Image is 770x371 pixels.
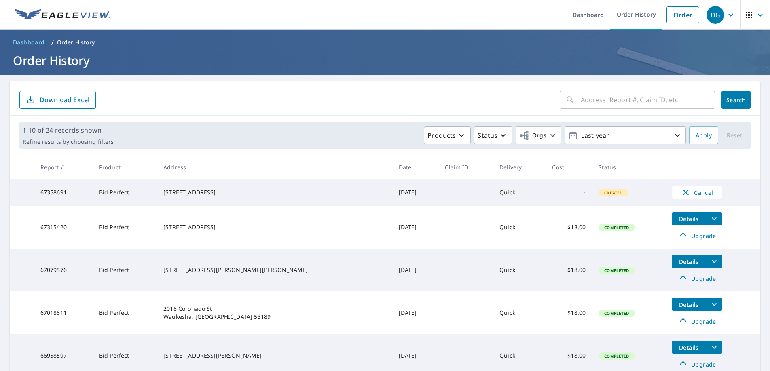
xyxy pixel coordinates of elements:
[516,126,561,144] button: Orgs
[392,179,439,206] td: [DATE]
[599,268,634,273] span: Completed
[706,298,722,311] button: filesDropdownBtn-67018811
[23,138,114,145] p: Refine results by choosing filters
[392,291,439,334] td: [DATE]
[93,291,157,334] td: Bid Perfect
[599,225,634,230] span: Completed
[706,212,722,225] button: filesDropdownBtn-67315420
[666,6,699,23] a: Order
[478,131,497,140] p: Status
[672,341,706,354] button: detailsBtn-66958597
[546,155,592,179] th: Cost
[672,185,722,199] button: Cancel
[672,358,722,371] a: Upgrade
[672,255,706,268] button: detailsBtn-67079576
[672,229,722,242] a: Upgrade
[677,359,717,369] span: Upgrade
[728,96,744,104] span: Search
[519,131,546,141] span: Orgs
[34,291,93,334] td: 67018811
[34,249,93,291] td: 67079576
[493,179,546,206] td: Quick
[599,190,627,196] span: Created
[578,129,673,143] p: Last year
[493,155,546,179] th: Delivery
[10,36,760,49] nav: breadcrumb
[10,52,760,69] h1: Order History
[51,38,54,47] li: /
[57,38,95,46] p: Order History
[689,126,718,144] button: Apply
[493,291,546,334] td: Quick
[592,155,665,179] th: Status
[163,305,385,321] div: 2018 Coronado St Waukesha, [GEOGRAPHIC_DATA] 53189
[34,155,93,179] th: Report #
[672,272,722,285] a: Upgrade
[677,258,701,266] span: Details
[392,155,439,179] th: Date
[677,231,717,240] span: Upgrade
[19,91,96,109] button: Download Excel
[707,6,724,24] div: DG
[680,188,714,197] span: Cancel
[23,125,114,135] p: 1-10 of 24 records shown
[157,155,392,179] th: Address
[546,179,592,206] td: -
[163,352,385,360] div: [STREET_ADDRESS][PERSON_NAME]
[163,223,385,231] div: [STREET_ADDRESS]
[565,126,686,144] button: Last year
[672,212,706,225] button: detailsBtn-67315420
[581,89,715,111] input: Address, Report #, Claim ID, etc.
[93,155,157,179] th: Product
[706,255,722,268] button: filesDropdownBtn-67079576
[672,298,706,311] button: detailsBtn-67018811
[546,206,592,249] td: $18.00
[546,291,592,334] td: $18.00
[677,344,701,351] span: Details
[427,131,456,140] p: Products
[706,341,722,354] button: filesDropdownBtn-66958597
[677,316,717,326] span: Upgrade
[40,95,89,104] p: Download Excel
[163,188,385,196] div: [STREET_ADDRESS]
[672,315,722,328] a: Upgrade
[15,9,110,21] img: EV Logo
[721,91,751,109] button: Search
[696,131,712,141] span: Apply
[163,266,385,274] div: [STREET_ADDRESS][PERSON_NAME][PERSON_NAME]
[34,206,93,249] td: 67315420
[438,155,493,179] th: Claim ID
[392,206,439,249] td: [DATE]
[93,249,157,291] td: Bid Perfect
[34,179,93,206] td: 67358691
[493,206,546,249] td: Quick
[392,249,439,291] td: [DATE]
[93,179,157,206] td: Bid Perfect
[677,215,701,223] span: Details
[10,36,48,49] a: Dashboard
[677,301,701,308] span: Details
[493,249,546,291] td: Quick
[424,126,471,144] button: Products
[13,38,45,46] span: Dashboard
[599,310,634,316] span: Completed
[93,206,157,249] td: Bid Perfect
[677,274,717,283] span: Upgrade
[474,126,512,144] button: Status
[546,249,592,291] td: $18.00
[599,353,634,359] span: Completed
